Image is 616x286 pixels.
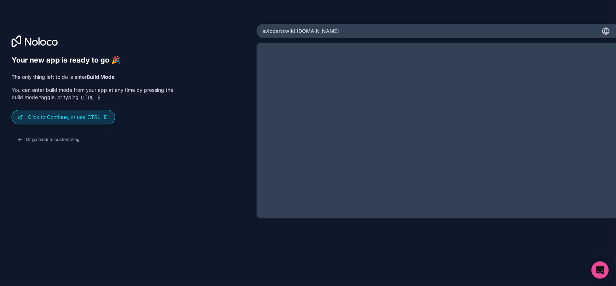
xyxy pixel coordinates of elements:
[591,261,609,279] div: Open Intercom Messenger
[28,114,109,121] p: Click to Continue, or use
[102,114,108,120] span: E
[12,133,85,146] button: Or go back to customizing
[12,56,173,65] h6: Your new app is ready to go 🎉
[262,27,339,35] span: aviopartswiki .[DOMAIN_NAME]
[12,73,173,81] p: The only thing left to do is enter
[87,114,101,120] span: Ctrl
[257,43,616,218] iframe: App Preview
[12,86,173,101] p: You can enter build mode from your app at any time by pressing the build mode toggle, or typing
[87,74,114,80] strong: Build Mode
[80,94,95,101] span: Ctrl
[96,95,102,101] span: E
